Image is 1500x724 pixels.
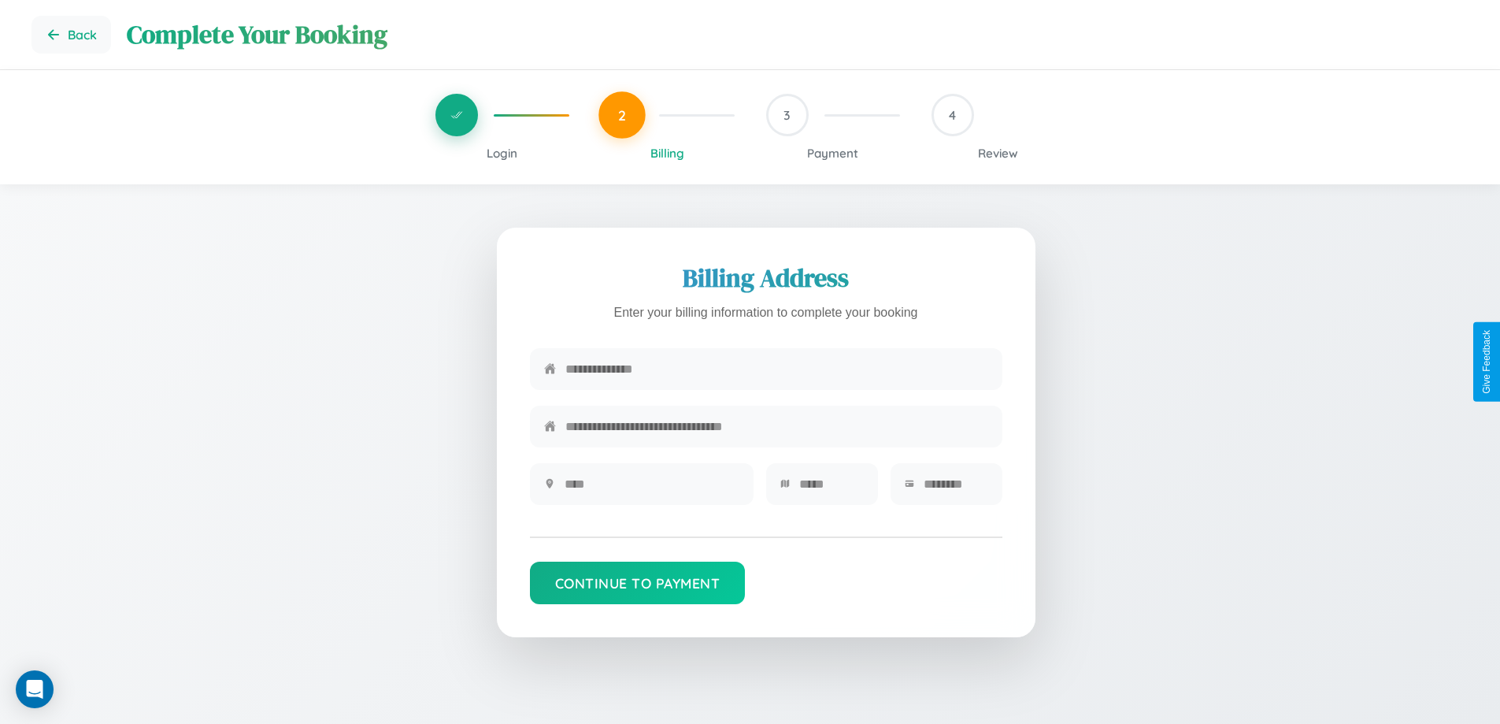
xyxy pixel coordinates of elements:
div: Give Feedback [1481,330,1492,394]
span: Login [487,146,517,161]
p: Enter your billing information to complete your booking [530,302,1002,325]
span: Review [978,146,1018,161]
span: 3 [783,107,791,123]
h1: Complete Your Booking [127,17,1469,52]
h2: Billing Address [530,261,1002,295]
span: 2 [618,106,626,124]
span: Payment [807,146,858,161]
span: Billing [650,146,684,161]
div: Open Intercom Messenger [16,670,54,708]
button: Continue to Payment [530,562,746,604]
button: Go back [31,16,111,54]
span: 4 [949,107,956,123]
